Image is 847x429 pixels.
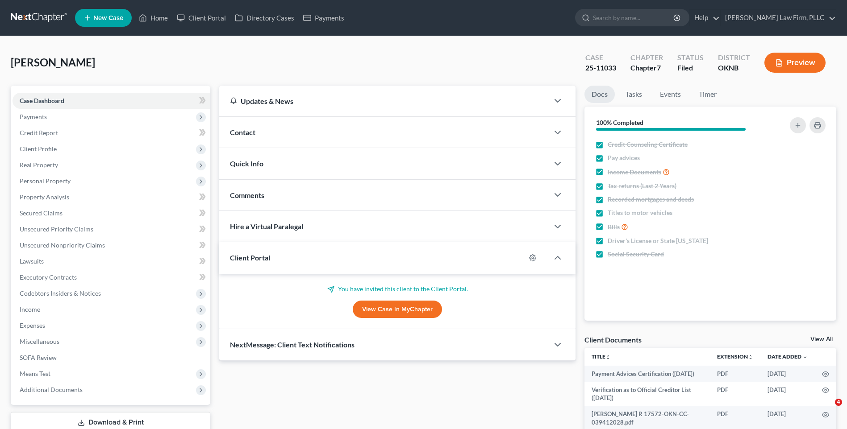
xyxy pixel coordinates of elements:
strong: 100% Completed [596,119,643,126]
span: Recorded mortgages and deeds [608,195,694,204]
span: Payments [20,113,47,120]
span: Executory Contracts [20,273,77,281]
td: [DATE] [760,382,815,406]
span: Quick Info [230,159,263,168]
div: Filed [677,63,704,73]
a: Executory Contracts [13,269,210,285]
span: Client Profile [20,145,57,153]
a: Extensionunfold_more [717,353,753,360]
span: Miscellaneous [20,338,59,345]
span: Lawsuits [20,257,44,265]
a: View Case in MyChapter [353,301,442,318]
span: 7 [657,63,661,72]
a: Timer [692,86,724,103]
span: Codebtors Insiders & Notices [20,289,101,297]
div: OKNB [718,63,750,73]
span: Credit Counseling Certificate [608,140,688,149]
span: Additional Documents [20,386,83,393]
div: Chapter [630,53,663,63]
a: Property Analysis [13,189,210,205]
a: Secured Claims [13,205,210,221]
a: [PERSON_NAME] Law Firm, PLLC [721,10,836,26]
div: Updates & News [230,96,538,106]
div: Chapter [630,63,663,73]
a: View All [810,336,833,342]
div: 25-11033 [585,63,616,73]
a: Unsecured Nonpriority Claims [13,237,210,253]
a: Docs [584,86,615,103]
span: Credit Report [20,129,58,136]
span: [PERSON_NAME] [11,56,95,69]
span: Expenses [20,322,45,329]
a: Events [653,86,688,103]
a: Client Portal [172,10,230,26]
span: Personal Property [20,177,71,185]
span: Comments [230,191,264,199]
td: Verification as to Official Creditor List ([DATE]) [584,382,710,406]
a: Lawsuits [13,253,210,269]
i: expand_more [802,355,808,360]
div: District [718,53,750,63]
iframe: Intercom live chat [817,399,838,420]
p: You have invited this client to the Client Portal. [230,285,565,293]
i: unfold_more [748,355,753,360]
span: Bills [608,223,620,231]
a: Date Added expand_more [768,353,808,360]
span: Social Security Card [608,250,664,259]
span: New Case [93,15,123,21]
a: Titleunfold_more [592,353,611,360]
span: SOFA Review [20,354,57,361]
a: Home [134,10,172,26]
a: Case Dashboard [13,93,210,109]
a: Credit Report [13,125,210,141]
span: Property Analysis [20,193,69,201]
td: Payment Advices Certification ([DATE]) [584,366,710,382]
span: Pay advices [608,153,640,162]
a: Help [690,10,720,26]
span: Contact [230,128,255,136]
span: Client Portal [230,253,270,262]
span: Income Documents [608,168,661,177]
td: PDF [710,382,760,406]
a: Tasks [618,86,649,103]
span: Real Property [20,161,58,169]
span: NextMessage: Client Text Notifications [230,340,355,349]
span: Case Dashboard [20,97,64,104]
td: [DATE] [760,366,815,382]
span: Income [20,305,40,313]
span: Unsecured Nonpriority Claims [20,241,105,249]
span: Driver's License or State [US_STATE] [608,236,708,245]
a: Directory Cases [230,10,299,26]
td: PDF [710,366,760,382]
input: Search by name... [593,9,675,26]
div: Client Documents [584,335,642,344]
span: 4 [835,399,842,406]
a: SOFA Review [13,350,210,366]
span: Tax returns (Last 2 Years) [608,181,676,190]
div: Case [585,53,616,63]
span: Secured Claims [20,209,63,217]
span: Titles to motor vehicles [608,208,672,217]
div: Status [677,53,704,63]
span: Unsecured Priority Claims [20,225,93,233]
a: Payments [299,10,349,26]
i: unfold_more [605,355,611,360]
a: Unsecured Priority Claims [13,221,210,237]
span: Hire a Virtual Paralegal [230,222,303,231]
button: Preview [764,53,826,73]
span: Means Test [20,370,50,377]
